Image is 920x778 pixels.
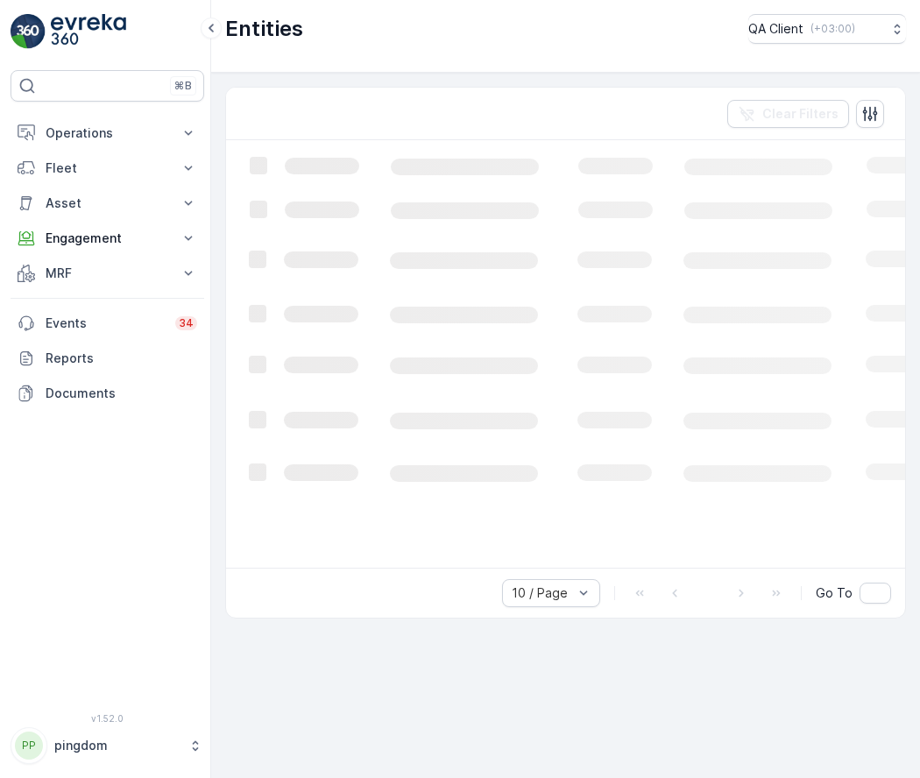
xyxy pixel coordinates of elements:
[46,194,169,212] p: Asset
[11,14,46,49] img: logo
[748,20,803,38] p: QA Client
[179,316,194,330] p: 34
[810,22,855,36] p: ( +03:00 )
[46,385,197,402] p: Documents
[11,221,204,256] button: Engagement
[762,105,839,123] p: Clear Filters
[727,100,849,128] button: Clear Filters
[11,713,204,724] span: v 1.52.0
[46,315,165,332] p: Events
[225,15,303,43] p: Entities
[11,341,204,376] a: Reports
[15,732,43,760] div: PP
[11,151,204,186] button: Fleet
[46,350,197,367] p: Reports
[11,727,204,764] button: PPpingdom
[11,256,204,291] button: MRF
[51,14,126,49] img: logo_light-DOdMpM7g.png
[46,230,169,247] p: Engagement
[174,79,192,93] p: ⌘B
[46,124,169,142] p: Operations
[11,376,204,411] a: Documents
[11,116,204,151] button: Operations
[46,265,169,282] p: MRF
[748,14,906,44] button: QA Client(+03:00)
[11,306,204,341] a: Events34
[816,584,853,602] span: Go To
[54,737,180,754] p: pingdom
[11,186,204,221] button: Asset
[46,159,169,177] p: Fleet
